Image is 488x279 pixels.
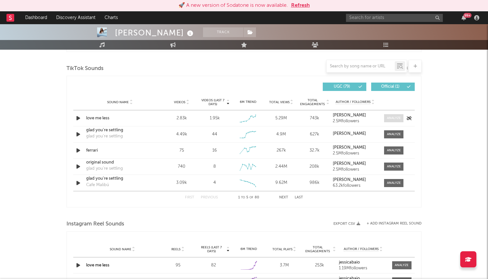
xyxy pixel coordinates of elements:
[304,245,332,253] span: Total Engagements
[333,145,366,150] strong: [PERSON_NAME]
[266,131,296,138] div: 4.9M
[86,182,109,188] div: Cafe Malibú
[197,262,229,269] div: 82
[86,165,123,172] div: glad you're settling
[300,164,330,170] div: 208k
[333,119,378,124] div: 2.5M followers
[333,178,366,182] strong: [PERSON_NAME]
[375,85,405,89] span: Official ( 1 )
[52,11,100,24] a: Discovery Assistant
[100,11,122,24] a: Charts
[333,113,366,117] strong: [PERSON_NAME]
[300,180,330,186] div: 986k
[213,164,216,170] div: 8
[367,222,422,225] button: + Add Instagram Reel Sound
[197,245,226,253] span: Reels (last 7 days)
[269,100,290,104] span: Total Views
[86,159,154,166] a: original sound
[233,247,265,252] div: 6M Trend
[463,13,472,18] div: 99 +
[339,260,360,264] strong: jessicabaio
[336,100,371,104] span: Author / Followers
[333,222,360,226] button: Export CSV
[21,11,52,24] a: Dashboard
[178,2,288,9] div: 🚀 A new version of Sodatone is now available.
[333,178,378,182] a: [PERSON_NAME]
[86,147,154,154] a: ferrari
[339,266,387,271] div: 1.19M followers
[266,164,296,170] div: 2.44M
[241,196,245,199] span: to
[295,196,303,199] button: Last
[231,194,266,202] div: 1 5 80
[333,167,378,172] div: 2.5M followers
[66,220,124,228] span: Instagram Reel Sounds
[212,147,217,154] div: 16
[344,247,379,251] span: Author / Followers
[249,196,253,199] span: of
[333,151,378,156] div: 2.5M followers
[213,180,216,186] div: 4
[333,184,378,188] div: 63.2k followers
[327,85,357,89] span: UGC ( 79 )
[86,175,154,182] a: glad you're settling
[167,115,197,122] div: 2.83k
[167,147,197,154] div: 75
[333,113,378,118] a: [PERSON_NAME]
[167,131,197,138] div: 4.49k
[323,83,366,91] button: UGC(79)
[279,196,288,199] button: Next
[300,115,330,122] div: 743k
[266,147,296,154] div: 267k
[268,262,300,269] div: 3.7M
[360,222,422,225] div: + Add Instagram Reel Sound
[86,133,123,140] div: glad you're settling
[162,262,194,269] div: 95
[272,247,292,251] span: Total Plays
[167,180,197,186] div: 3.09k
[371,83,415,91] button: Official(1)
[167,164,197,170] div: 740
[115,27,195,38] div: [PERSON_NAME]
[300,147,330,154] div: 32.7k
[185,196,194,199] button: First
[201,196,218,199] button: Previous
[171,247,180,251] span: Reels
[291,2,310,9] button: Refresh
[86,263,109,267] a: love me less
[333,132,366,136] strong: [PERSON_NAME]
[327,64,395,69] input: Search by song name or URL
[462,15,466,20] button: 99+
[300,98,326,106] span: Total Engagements
[339,260,387,265] a: jessicabaio
[174,100,185,104] span: Videos
[266,180,296,186] div: 9.62M
[107,100,129,104] span: Sound Name
[86,115,154,122] a: love me less
[203,27,243,37] button: Track
[200,98,226,106] span: Videos (last 7 days)
[210,115,220,122] div: 1.95k
[333,145,378,150] a: [PERSON_NAME]
[233,100,263,105] div: 6M Trend
[300,131,330,138] div: 627k
[333,132,378,136] a: [PERSON_NAME]
[212,131,217,138] div: 44
[304,262,336,269] div: 253k
[86,127,154,134] a: glad you're settling
[110,247,131,251] span: Sound Name
[333,162,366,166] strong: [PERSON_NAME]
[266,115,296,122] div: 5.29M
[346,14,443,22] input: Search for artists
[333,162,378,166] a: [PERSON_NAME]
